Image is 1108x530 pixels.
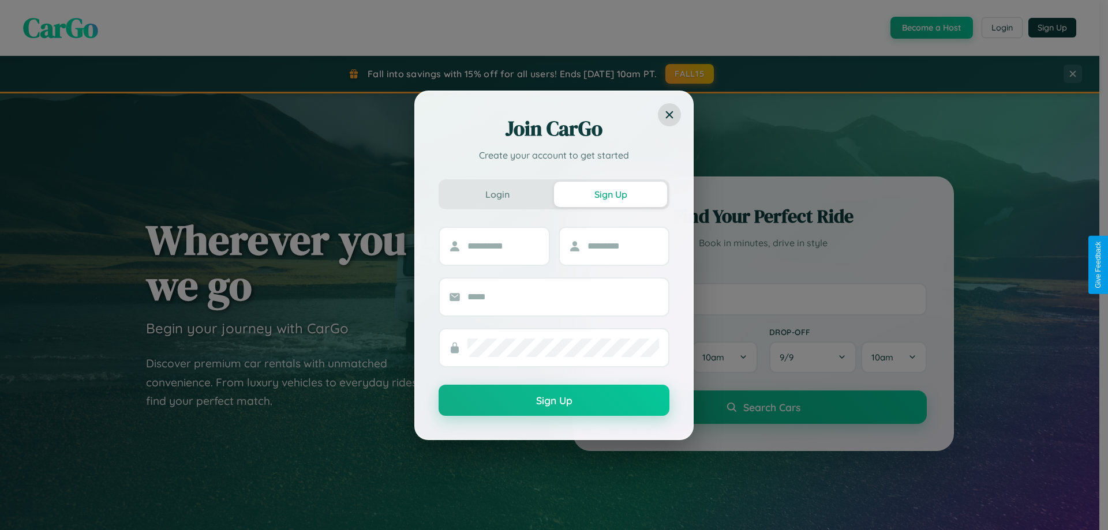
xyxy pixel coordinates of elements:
div: Give Feedback [1094,242,1102,288]
h2: Join CarGo [439,115,669,142]
p: Create your account to get started [439,148,669,162]
button: Login [441,182,554,207]
button: Sign Up [439,385,669,416]
button: Sign Up [554,182,667,207]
